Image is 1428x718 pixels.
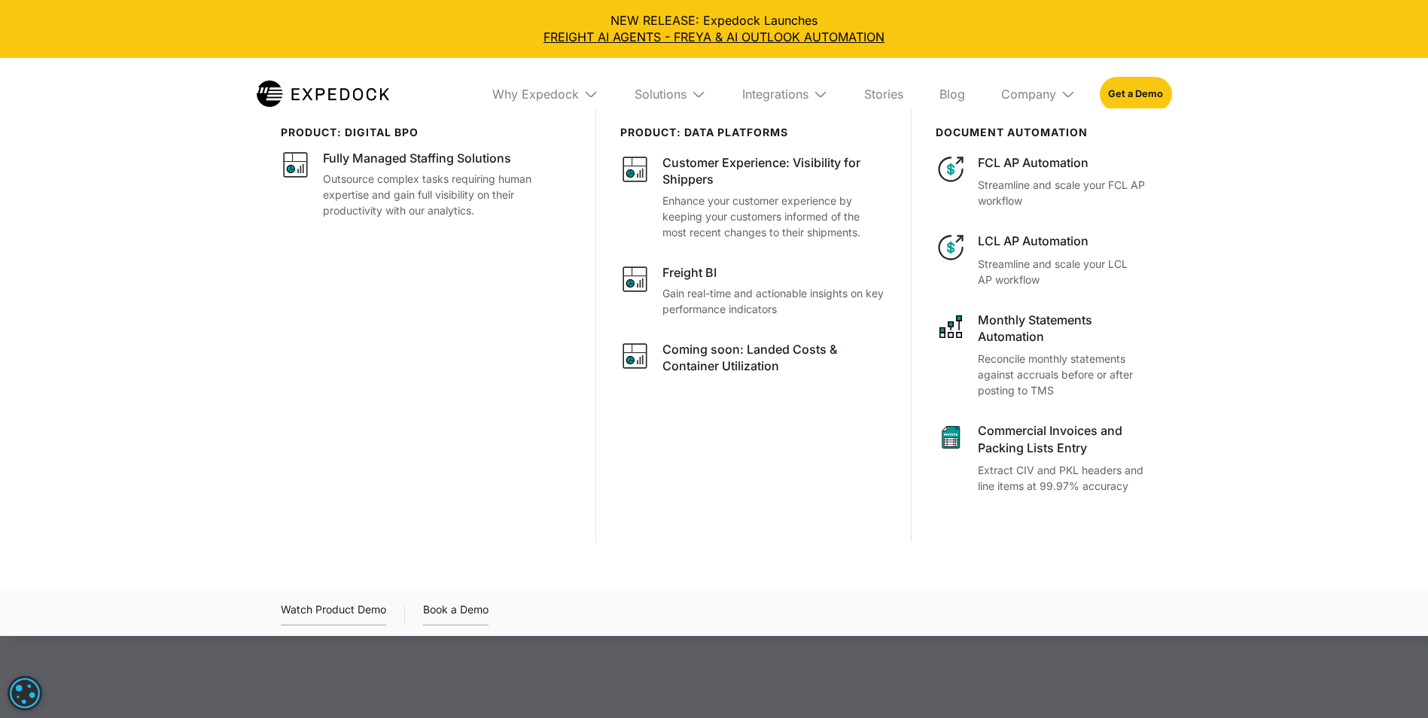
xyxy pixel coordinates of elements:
a: open lightbox [281,601,386,625]
div: FCL AP Automation [978,154,1147,171]
div: Integrations [742,87,808,102]
a: Fully Managed Staffing SolutionsOutsource complex tasks requiring human expertise and gain full v... [281,150,572,218]
p: Streamline and scale your LCL AP workflow [978,256,1147,288]
a: Book a Demo [423,601,489,625]
div: Company [1001,87,1056,102]
p: Outsource complex tasks requiring human expertise and gain full visibility on their productivity ... [323,171,572,218]
div: product: digital bpo [281,126,572,139]
a: FREIGHT AI AGENTS - FREYA & AI OUTLOOK AUTOMATION [12,29,1416,45]
a: Freight BIGain real-time and actionable insights on key performance indicators [620,264,887,317]
a: FCL AP AutomationStreamline and scale your FCL AP workflow [936,154,1147,208]
p: Gain real-time and actionable insights on key performance indicators [662,285,887,317]
p: Extract CIV and PKL headers and line items at 99.97% accuracy [978,462,1147,494]
div: Monthly Statements Automation [978,312,1147,345]
div: Company [989,58,1088,130]
div: Fully Managed Staffing Solutions [323,150,511,166]
p: Reconcile monthly statements against accruals before or after posting to TMS [978,351,1147,398]
a: Stories [852,58,915,130]
p: Streamline and scale your FCL AP workflow [978,177,1147,208]
div: Why Expedock [480,58,610,130]
div: Solutions [623,58,718,130]
div: Customer Experience: Visibility for Shippers [662,154,887,188]
div: LCL AP Automation [978,233,1147,249]
a: Get a Demo [1100,77,1171,111]
a: Customer Experience: Visibility for ShippersEnhance your customer experience by keeping your cust... [620,154,887,240]
a: Coming soon: Landed Costs & Container Utilization [620,341,887,379]
div: Watch Product Demo [281,601,386,625]
div: Commercial Invoices and Packing Lists Entry [978,422,1147,456]
a: Monthly Statements AutomationReconcile monthly statements against accruals before or after postin... [936,312,1147,399]
iframe: Chat Widget [1353,646,1428,718]
div: Solutions [635,87,687,102]
div: NEW RELEASE: Expedock Launches [12,12,1416,46]
div: PRODUCT: data platforms [620,126,887,139]
a: Blog [927,58,977,130]
a: LCL AP AutomationStreamline and scale your LCL AP workflow [936,233,1147,287]
div: Why Expedock [492,87,579,102]
div: Integrations [730,58,840,130]
a: Commercial Invoices and Packing Lists EntryExtract CIV and PKL headers and line items at 99.97% a... [936,422,1147,494]
p: Enhance your customer experience by keeping your customers informed of the most recent changes to... [662,193,887,240]
div: Freight BI [662,264,717,281]
div: document automation [936,126,1147,139]
div: Coming soon: Landed Costs & Container Utilization [662,341,887,375]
